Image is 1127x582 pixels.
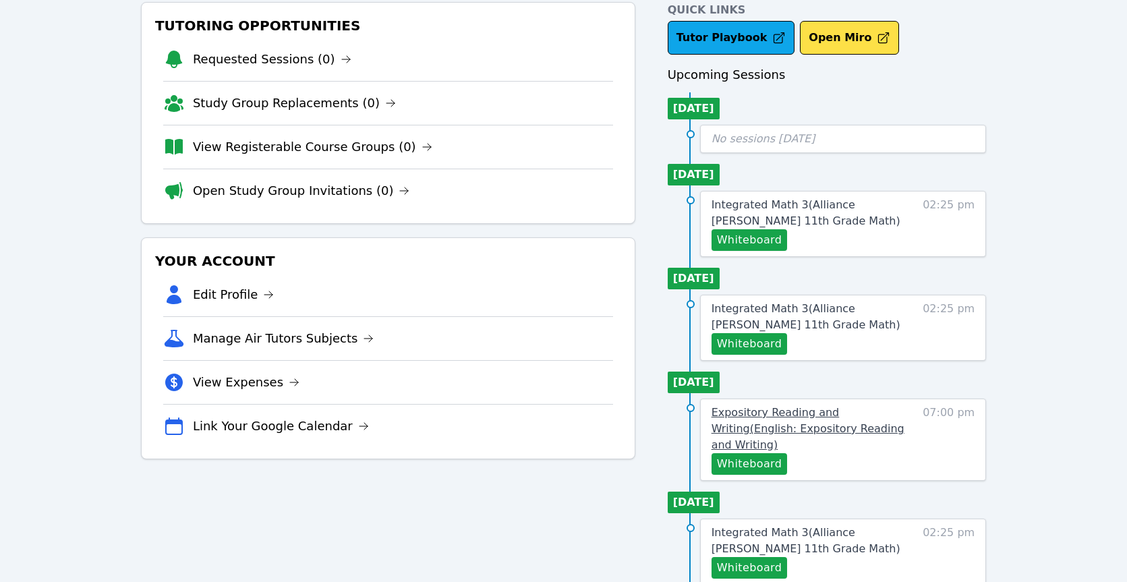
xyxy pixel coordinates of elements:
[712,197,909,229] a: Integrated Math 3(Alliance [PERSON_NAME] 11th Grade Math)
[193,329,374,348] a: Manage Air Tutors Subjects
[712,453,788,475] button: Whiteboard
[800,21,899,55] button: Open Miro
[923,525,975,579] span: 02:25 pm
[152,13,624,38] h3: Tutoring Opportunities
[712,526,900,555] span: Integrated Math 3 ( Alliance [PERSON_NAME] 11th Grade Math )
[712,302,900,331] span: Integrated Math 3 ( Alliance [PERSON_NAME] 11th Grade Math )
[923,197,975,251] span: 02:25 pm
[712,229,788,251] button: Whiteboard
[668,2,987,18] h4: Quick Links
[923,301,975,355] span: 02:25 pm
[712,198,900,227] span: Integrated Math 3 ( Alliance [PERSON_NAME] 11th Grade Math )
[193,285,274,304] a: Edit Profile
[668,372,720,393] li: [DATE]
[193,417,369,436] a: Link Your Google Calendar
[193,138,432,156] a: View Registerable Course Groups (0)
[668,65,987,84] h3: Upcoming Sessions
[668,268,720,289] li: [DATE]
[923,405,975,475] span: 07:00 pm
[668,492,720,513] li: [DATE]
[193,181,410,200] a: Open Study Group Invitations (0)
[712,301,909,333] a: Integrated Math 3(Alliance [PERSON_NAME] 11th Grade Math)
[152,249,624,273] h3: Your Account
[193,94,396,113] a: Study Group Replacements (0)
[712,405,909,453] a: Expository Reading and Writing(English: Expository Reading and Writing)
[712,406,904,451] span: Expository Reading and Writing ( English: Expository Reading and Writing )
[193,373,299,392] a: View Expenses
[712,333,788,355] button: Whiteboard
[712,525,909,557] a: Integrated Math 3(Alliance [PERSON_NAME] 11th Grade Math)
[193,50,351,69] a: Requested Sessions (0)
[668,21,795,55] a: Tutor Playbook
[712,557,788,579] button: Whiteboard
[668,164,720,185] li: [DATE]
[668,98,720,119] li: [DATE]
[712,132,815,145] span: No sessions [DATE]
